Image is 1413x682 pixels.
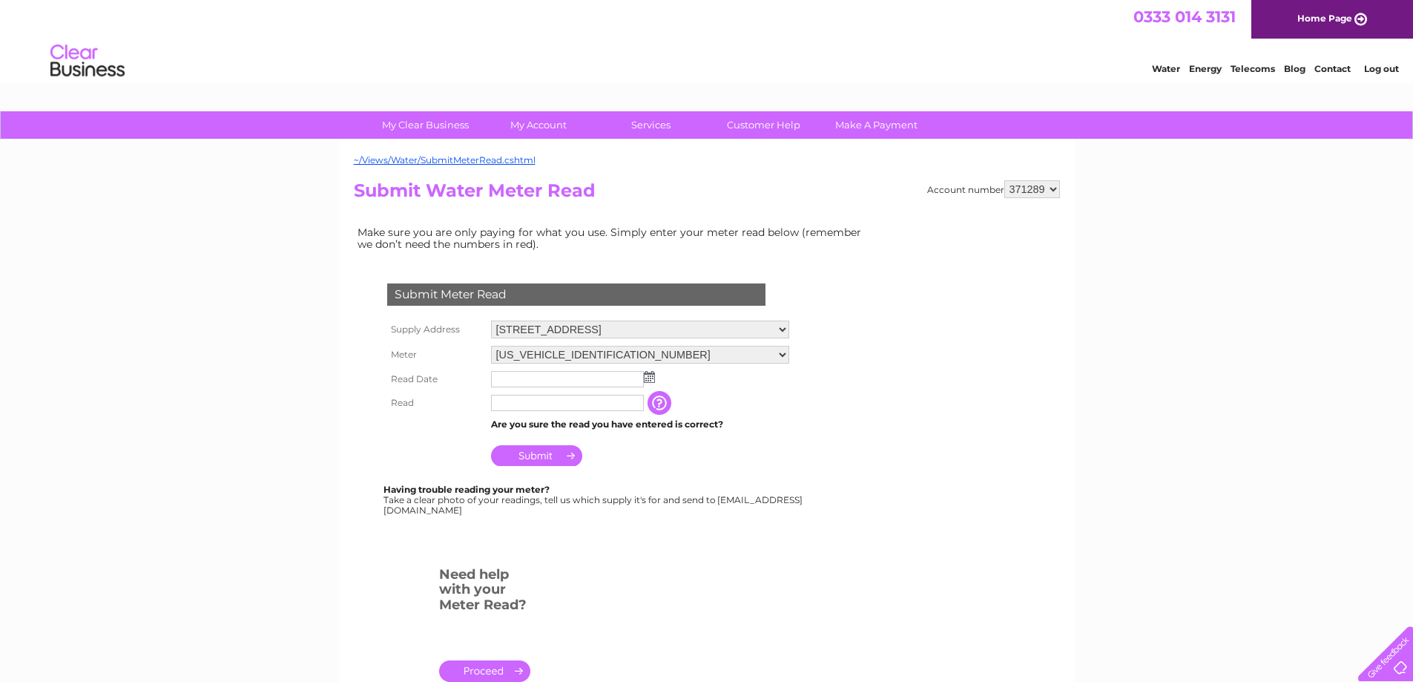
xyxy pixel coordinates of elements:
[590,111,712,139] a: Services
[491,445,582,466] input: Submit
[648,391,674,415] input: Information
[487,415,793,434] td: Are you sure the read you have entered is correct?
[1133,7,1236,26] a: 0333 014 3131
[1364,63,1399,74] a: Log out
[50,39,125,84] img: logo.png
[439,564,530,620] h3: Need help with your Meter Read?
[702,111,825,139] a: Customer Help
[815,111,938,139] a: Make A Payment
[1231,63,1275,74] a: Telecoms
[354,154,536,165] a: ~/Views/Water/SubmitMeterRead.cshtml
[644,371,655,383] img: ...
[1189,63,1222,74] a: Energy
[383,391,487,415] th: Read
[439,660,530,682] a: .
[927,180,1060,198] div: Account number
[383,485,805,515] div: Take a clear photo of your readings, tell us which supply it's for and send to [EMAIL_ADDRESS][DO...
[383,484,550,495] b: Having trouble reading your meter?
[383,317,487,342] th: Supply Address
[364,111,487,139] a: My Clear Business
[383,342,487,367] th: Meter
[1284,63,1305,74] a: Blog
[387,283,765,306] div: Submit Meter Read
[477,111,599,139] a: My Account
[1152,63,1180,74] a: Water
[354,223,873,254] td: Make sure you are only paying for what you use. Simply enter your meter read below (remember we d...
[354,180,1060,209] h2: Submit Water Meter Read
[1314,63,1351,74] a: Contact
[357,8,1058,72] div: Clear Business is a trading name of Verastar Limited (registered in [GEOGRAPHIC_DATA] No. 3667643...
[383,367,487,391] th: Read Date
